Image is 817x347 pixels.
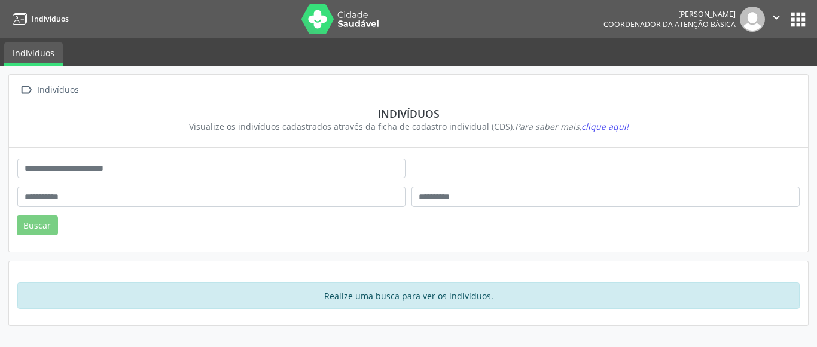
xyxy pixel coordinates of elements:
button: Buscar [17,215,58,236]
a: Indivíduos [4,42,63,66]
a: Indivíduos [8,9,69,29]
span: Indivíduos [32,14,69,24]
button: apps [788,9,809,30]
div: Indivíduos [26,107,791,120]
i:  [770,11,783,24]
i: Para saber mais, [515,121,629,132]
div: Realize uma busca para ver os indivíduos. [17,282,800,309]
span: clique aqui! [581,121,629,132]
i:  [17,81,35,99]
div: [PERSON_NAME] [603,9,736,19]
button:  [765,7,788,32]
div: Visualize os indivíduos cadastrados através da ficha de cadastro individual (CDS). [26,120,791,133]
div: Indivíduos [35,81,81,99]
a:  Indivíduos [17,81,81,99]
span: Coordenador da Atenção Básica [603,19,736,29]
img: img [740,7,765,32]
